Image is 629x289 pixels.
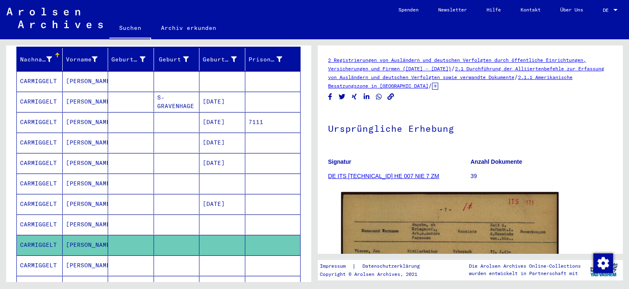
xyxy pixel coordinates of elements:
[603,7,612,13] span: DE
[17,112,63,132] mat-cell: CARMIGGELT
[328,65,604,80] a: 2.1 Durchführung der Alliiertenbefehle zur Erfassung von Ausländern und deutschen Verfolgten sowi...
[469,262,581,270] p: Die Arolsen Archives Online-Collections
[63,133,109,153] mat-cell: [PERSON_NAME]
[66,53,108,66] div: Vorname
[17,48,63,71] mat-header-cell: Nachname
[17,255,63,275] mat-cell: CARMIGGELT
[63,48,109,71] mat-header-cell: Vorname
[199,48,245,71] mat-header-cell: Geburtsdatum
[469,270,581,277] p: wurden entwickelt in Partnerschaft mit
[17,153,63,173] mat-cell: CARMIGGELT
[356,262,430,271] a: Datenschutzerklärung
[20,53,62,66] div: Nachname
[451,65,455,72] span: /
[63,71,109,91] mat-cell: [PERSON_NAME]
[109,18,151,39] a: Suchen
[328,110,613,146] h1: Ursprüngliche Erhebung
[17,92,63,112] mat-cell: CARMIGGELT
[63,194,109,214] mat-cell: [PERSON_NAME]
[328,57,586,72] a: 2 Registrierungen von Ausländern und deutschen Verfolgten durch öffentliche Einrichtungen, Versic...
[514,73,518,81] span: /
[63,112,109,132] mat-cell: [PERSON_NAME]
[151,18,226,38] a: Archiv erkunden
[320,262,352,271] a: Impressum
[17,235,63,255] mat-cell: CARMIGGELT
[66,55,98,64] div: Vorname
[199,194,245,214] mat-cell: [DATE]
[63,153,109,173] mat-cell: [PERSON_NAME]
[428,82,432,89] span: /
[320,271,430,278] p: Copyright © Arolsen Archives, 2021
[588,260,619,280] img: yv_logo.png
[199,133,245,153] mat-cell: [DATE]
[154,92,200,112] mat-cell: S-GRAVENHAGE
[199,153,245,173] mat-cell: [DATE]
[63,174,109,194] mat-cell: [PERSON_NAME]
[249,55,283,64] div: Prisoner #
[63,255,109,275] mat-cell: [PERSON_NAME]
[203,53,247,66] div: Geburtsdatum
[17,133,63,153] mat-cell: CARMIGGELT
[154,48,200,71] mat-header-cell: Geburt‏
[157,53,199,66] div: Geburt‏
[199,92,245,112] mat-cell: [DATE]
[338,92,346,102] button: Share on Twitter
[328,173,439,179] a: DE ITS [TECHNICAL_ID] HE 007 NIE 7 ZM
[20,55,52,64] div: Nachname
[63,235,109,255] mat-cell: [PERSON_NAME]
[17,214,63,235] mat-cell: CARMIGGELT
[326,92,335,102] button: Share on Facebook
[471,172,613,181] p: 39
[249,53,293,66] div: Prisoner #
[320,262,430,271] div: |
[593,253,613,273] img: Zustimmung ändern
[63,214,109,235] mat-cell: [PERSON_NAME]
[350,92,359,102] button: Share on Xing
[63,92,109,112] mat-cell: [PERSON_NAME]
[362,92,371,102] button: Share on LinkedIn
[111,55,145,64] div: Geburtsname
[17,194,63,214] mat-cell: CARMIGGELT
[375,92,383,102] button: Share on WhatsApp
[17,174,63,194] mat-cell: CARMIGGELT
[203,55,237,64] div: Geburtsdatum
[245,48,301,71] mat-header-cell: Prisoner #
[17,71,63,91] mat-cell: CARMIGGELT
[157,55,189,64] div: Geburt‏
[108,48,154,71] mat-header-cell: Geburtsname
[471,158,522,165] b: Anzahl Dokumente
[7,8,103,28] img: Arolsen_neg.svg
[111,53,156,66] div: Geburtsname
[328,158,351,165] b: Signatur
[245,112,301,132] mat-cell: 7111
[387,92,395,102] button: Copy link
[199,112,245,132] mat-cell: [DATE]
